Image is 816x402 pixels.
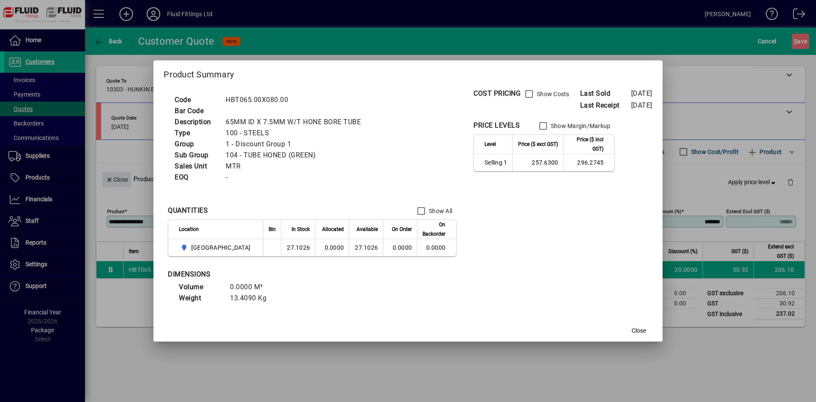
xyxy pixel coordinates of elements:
[632,326,646,335] span: Close
[221,94,371,105] td: HBT065.00X080.00
[569,135,603,154] span: Price ($ incl GST)
[292,225,310,234] span: In Stock
[221,128,371,139] td: 100 - STEELS
[170,94,221,105] td: Code
[281,239,315,256] td: 27.1026
[170,150,221,161] td: Sub Group
[168,205,208,216] div: QUANTITIES
[427,207,452,215] label: Show All
[473,88,521,99] div: COST PRICING
[153,60,662,85] h2: Product Summary
[170,105,221,117] td: Bar Code
[563,154,614,171] td: 296.2745
[393,244,412,251] span: 0.0000
[168,269,380,279] div: DIMENSIONS
[580,88,631,99] span: Last Sold
[512,154,563,171] td: 257.6300
[170,139,221,150] td: Group
[484,158,507,167] span: Selling 1
[535,90,569,98] label: Show Costs
[392,225,412,234] span: On Order
[221,172,371,183] td: -
[170,172,221,183] td: EOQ
[580,100,631,111] span: Last Receipt
[631,101,652,109] span: [DATE]
[170,117,221,128] td: Description
[170,161,221,172] td: Sales Unit
[221,139,371,150] td: 1 - Discount Group 1
[179,225,199,234] span: Location
[221,150,371,161] td: 104 - TUBE HONED (GREEN)
[625,323,652,338] button: Close
[226,282,277,293] td: 0.0000 M³
[417,239,456,256] td: 0.0000
[322,225,344,234] span: Allocated
[175,282,226,293] td: Volume
[315,239,349,256] td: 0.0000
[179,242,254,253] span: AUCKLAND
[191,243,250,252] span: [GEOGRAPHIC_DATA]
[226,293,277,304] td: 13.4090 Kg
[518,140,558,149] span: Price ($ excl GST)
[631,89,652,97] span: [DATE]
[357,225,378,234] span: Available
[422,220,445,239] span: On Backorder
[221,117,371,128] td: 65MM ID X 7.5MM W/T HONE BORE TUBE
[349,239,383,256] td: 27.1026
[473,120,520,131] div: PRICE LEVELS
[170,128,221,139] td: Type
[269,225,276,234] span: Bin
[175,293,226,304] td: Weight
[484,140,496,149] span: Level
[221,161,371,172] td: MTR
[549,122,611,130] label: Show Margin/Markup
